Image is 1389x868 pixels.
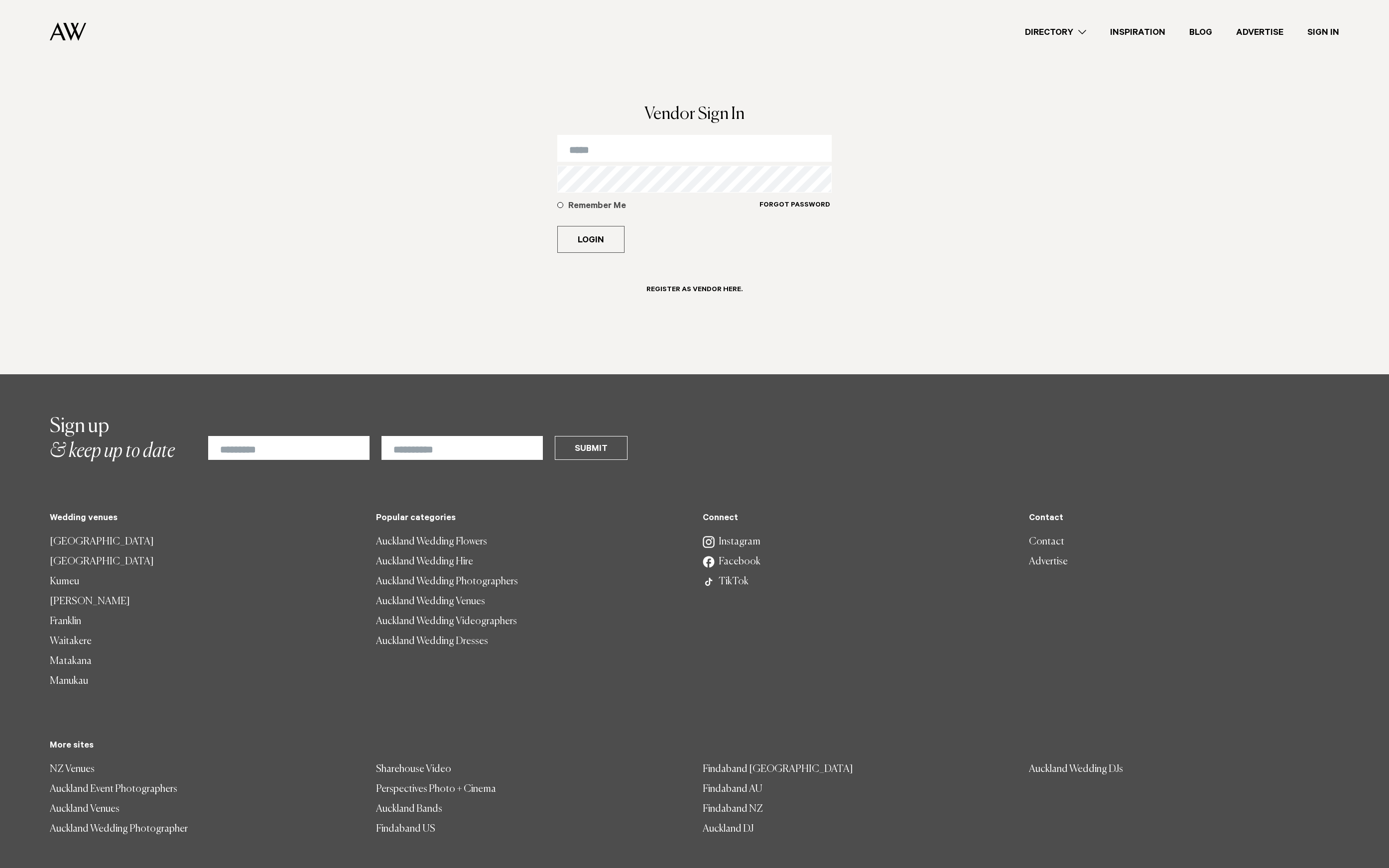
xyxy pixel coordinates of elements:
h2: & keep up to date [50,414,175,464]
a: Auckland Wedding Photographer [50,819,360,839]
button: Submit [555,436,628,460]
a: Contact [1029,532,1339,552]
h6: Register as Vendor here. [646,286,743,295]
a: NZ Venues [50,759,360,779]
a: Findaband AU [703,779,1013,799]
a: Franklin [50,612,360,632]
a: Facebook [703,552,1013,572]
a: Auckland Wedding Venues [376,592,686,612]
a: Findaband NZ [703,799,1013,819]
a: Inspiration [1098,25,1177,39]
a: Sign In [1295,25,1351,39]
h6: Forgot Password [759,201,830,211]
a: Instagram [703,532,1013,552]
a: Auckland Wedding Photographers [376,572,686,592]
a: Auckland Wedding Flowers [376,532,686,552]
h5: Wedding venues [50,514,360,524]
span: Sign up [50,417,109,436]
button: Login [557,226,625,253]
a: Directory [1013,25,1098,39]
a: Advertise [1224,25,1295,39]
a: Advertise [1029,552,1339,572]
a: TikTok [703,572,1013,592]
a: Matakana [50,651,360,671]
h5: Connect [703,514,1013,524]
h5: More sites [50,741,1339,752]
h1: Vendor Sign In [557,106,832,123]
a: [GEOGRAPHIC_DATA] [50,532,360,552]
a: Forgot Password [759,201,831,222]
a: Waitakere [50,632,360,651]
a: Auckland Venues [50,799,360,819]
a: Sharehouse Video [376,759,686,779]
a: [PERSON_NAME] [50,592,360,612]
a: Auckland Wedding Dresses [376,632,686,651]
a: Auckland Event Photographers [50,779,360,799]
a: Auckland DJ [703,819,1013,839]
img: Auckland Weddings Logo [50,22,86,41]
a: Auckland Bands [376,799,686,819]
a: Auckland Wedding Videographers [376,612,686,632]
a: Auckland Wedding DJs [1029,759,1339,779]
h5: Remember Me [568,201,759,213]
a: [GEOGRAPHIC_DATA] [50,552,360,572]
a: Findaband US [376,819,686,839]
a: Kumeu [50,572,360,592]
a: Manukau [50,671,360,691]
a: Perspectives Photo + Cinema [376,779,686,799]
h5: Popular categories [376,514,686,524]
a: Findaband [GEOGRAPHIC_DATA] [703,759,1013,779]
a: Auckland Wedding Hire [376,552,686,572]
a: Register as Vendor here. [634,277,755,309]
a: Blog [1177,25,1224,39]
h5: Contact [1029,514,1339,524]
